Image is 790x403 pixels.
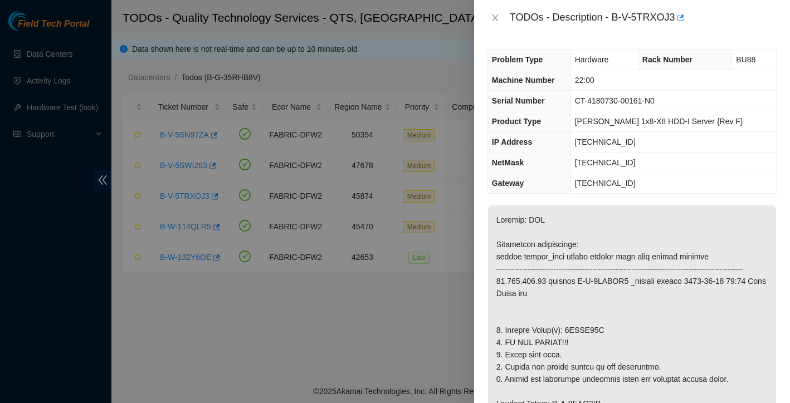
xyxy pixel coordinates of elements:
[492,179,524,188] span: Gateway
[491,13,500,22] span: close
[736,55,755,64] span: BU88
[492,55,543,64] span: Problem Type
[492,117,541,126] span: Product Type
[575,179,636,188] span: [TECHNICAL_ID]
[492,158,524,167] span: NetMask
[487,13,503,23] button: Close
[575,55,609,64] span: Hardware
[575,117,743,126] span: [PERSON_NAME] 1x8-X8 HDD-I Server {Rev F}
[575,137,636,146] span: [TECHNICAL_ID]
[575,158,636,167] span: [TECHNICAL_ID]
[492,96,545,105] span: Serial Number
[492,76,555,85] span: Machine Number
[492,137,532,146] span: IP Address
[575,96,655,105] span: CT-4180730-00161-N0
[575,76,594,85] span: 22:00
[510,9,777,27] div: TODOs - Description - B-V-5TRXOJ3
[642,55,693,64] span: Rack Number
